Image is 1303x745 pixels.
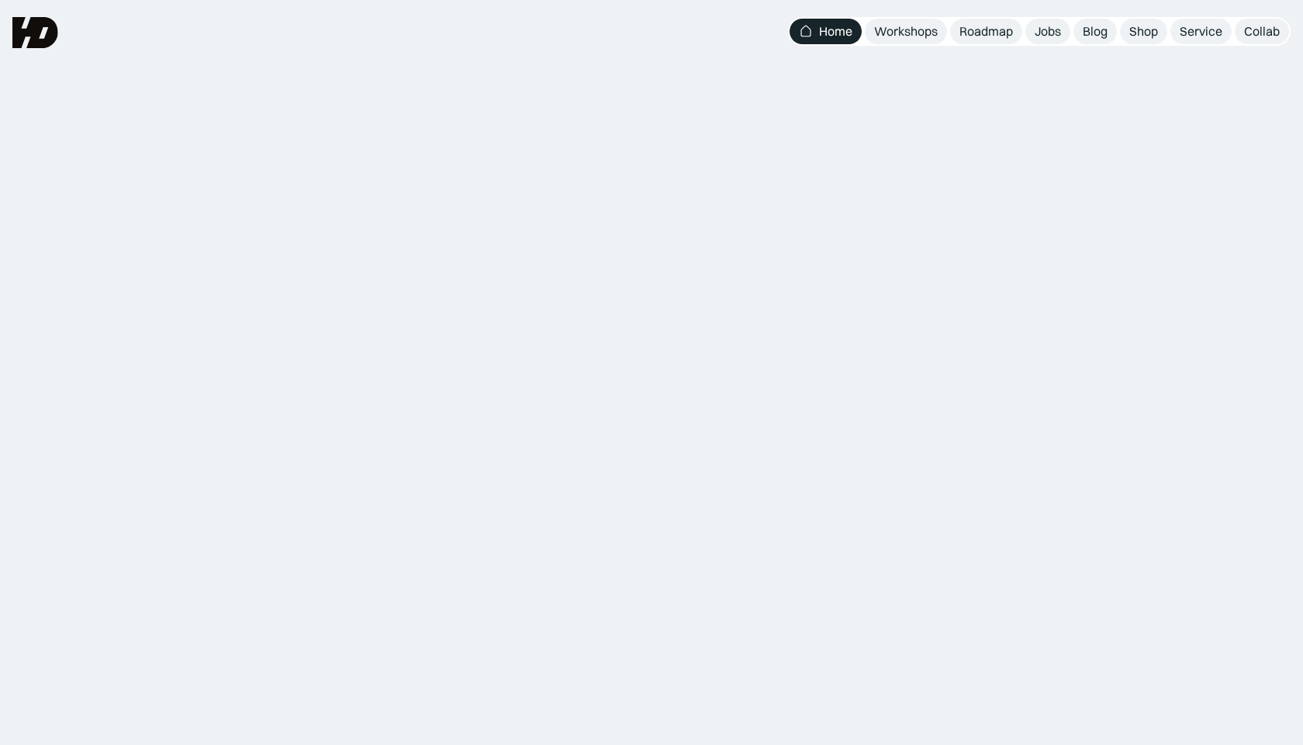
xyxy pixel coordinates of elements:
[1235,19,1289,44] a: Collab
[1180,23,1222,40] div: Service
[1170,19,1232,44] a: Service
[1073,19,1117,44] a: Blog
[1035,23,1061,40] div: Jobs
[874,23,938,40] div: Workshops
[819,23,852,40] div: Home
[1083,23,1108,40] div: Blog
[1129,23,1158,40] div: Shop
[790,19,862,44] a: Home
[959,23,1013,40] div: Roadmap
[1244,23,1280,40] div: Collab
[1025,19,1070,44] a: Jobs
[865,19,947,44] a: Workshops
[1120,19,1167,44] a: Shop
[950,19,1022,44] a: Roadmap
